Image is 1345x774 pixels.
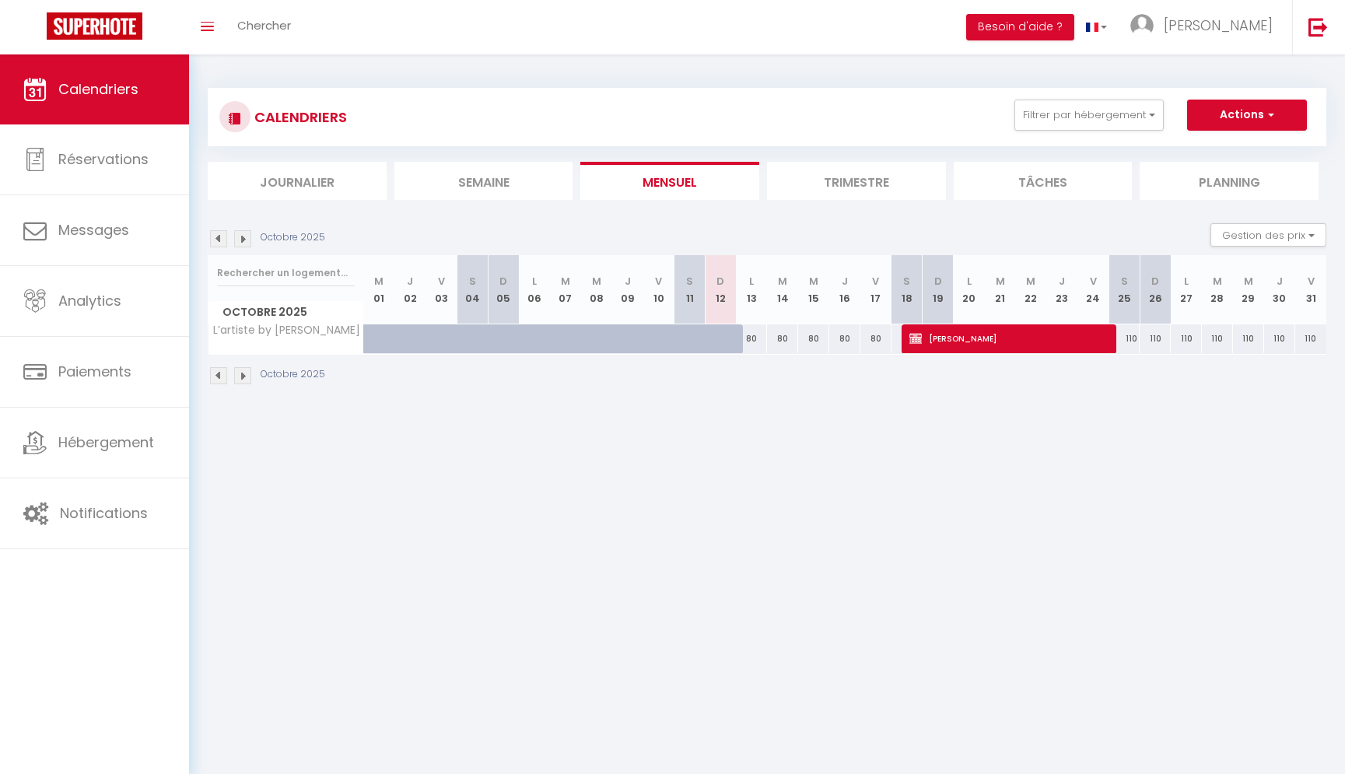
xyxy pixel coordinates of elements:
div: 80 [736,324,767,353]
li: Planning [1140,162,1319,200]
th: 25 [1109,255,1140,324]
abbr: V [1308,274,1315,289]
div: 110 [1202,324,1233,353]
li: Journalier [208,162,387,200]
abbr: J [842,274,848,289]
div: 110 [1109,324,1140,353]
div: 80 [767,324,798,353]
abbr: L [1184,274,1189,289]
span: Analytics [58,291,121,310]
button: Besoin d'aide ? [966,14,1074,40]
abbr: M [996,274,1005,289]
abbr: L [967,274,972,289]
p: Octobre 2025 [261,230,325,245]
th: 01 [364,255,395,324]
th: 27 [1171,255,1202,324]
div: 110 [1171,324,1202,353]
abbr: M [809,274,818,289]
button: Actions [1187,100,1307,131]
th: 26 [1140,255,1171,324]
span: Chercher [237,17,291,33]
abbr: S [686,274,693,289]
abbr: S [1121,274,1128,289]
th: 30 [1264,255,1295,324]
span: L’artiste by [PERSON_NAME] [211,324,360,336]
th: 24 [1077,255,1109,324]
th: 15 [798,255,829,324]
th: 16 [829,255,860,324]
button: Gestion des prix [1210,223,1326,247]
abbr: L [749,274,754,289]
span: Calendriers [58,79,138,99]
abbr: J [625,274,631,289]
th: 31 [1295,255,1326,324]
img: Super Booking [47,12,142,40]
li: Semaine [394,162,573,200]
img: logout [1308,17,1328,37]
th: 07 [550,255,581,324]
abbr: D [716,274,724,289]
abbr: M [1213,274,1222,289]
abbr: M [592,274,601,289]
abbr: V [1090,274,1097,289]
th: 28 [1202,255,1233,324]
th: 06 [519,255,550,324]
div: 80 [860,324,891,353]
th: 29 [1233,255,1264,324]
div: 110 [1295,324,1326,353]
div: 110 [1264,324,1295,353]
th: 13 [736,255,767,324]
div: 110 [1140,324,1171,353]
span: [PERSON_NAME] [1164,16,1273,35]
th: 10 [643,255,674,324]
th: 19 [923,255,954,324]
abbr: M [561,274,570,289]
abbr: V [438,274,445,289]
img: ... [1130,14,1154,37]
th: 20 [954,255,985,324]
abbr: V [872,274,879,289]
th: 17 [860,255,891,324]
abbr: D [499,274,507,289]
li: Tâches [954,162,1133,200]
th: 04 [457,255,488,324]
th: 03 [426,255,457,324]
li: Trimestre [767,162,946,200]
div: 80 [829,324,860,353]
h3: CALENDRIERS [250,100,347,135]
abbr: S [469,274,476,289]
div: 80 [798,324,829,353]
abbr: S [903,274,910,289]
abbr: J [1277,274,1283,289]
th: 11 [674,255,706,324]
th: 12 [705,255,736,324]
th: 21 [985,255,1016,324]
span: Paiements [58,362,131,381]
span: Notifications [60,503,148,523]
input: Rechercher un logement... [217,259,355,287]
span: Octobre 2025 [208,301,363,324]
abbr: D [934,274,942,289]
span: [PERSON_NAME] [909,324,1106,353]
th: 05 [488,255,519,324]
abbr: M [374,274,384,289]
th: 02 [394,255,426,324]
abbr: J [407,274,413,289]
th: 09 [612,255,643,324]
div: 110 [1233,324,1264,353]
span: Réservations [58,149,149,169]
p: Octobre 2025 [261,367,325,382]
abbr: V [655,274,662,289]
abbr: D [1151,274,1159,289]
th: 23 [1046,255,1077,324]
abbr: M [1244,274,1253,289]
abbr: M [778,274,787,289]
span: Hébergement [58,433,154,452]
abbr: L [532,274,537,289]
th: 22 [1016,255,1047,324]
abbr: J [1059,274,1065,289]
li: Mensuel [580,162,759,200]
span: Messages [58,220,129,240]
th: 08 [581,255,612,324]
button: Filtrer par hébergement [1014,100,1164,131]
